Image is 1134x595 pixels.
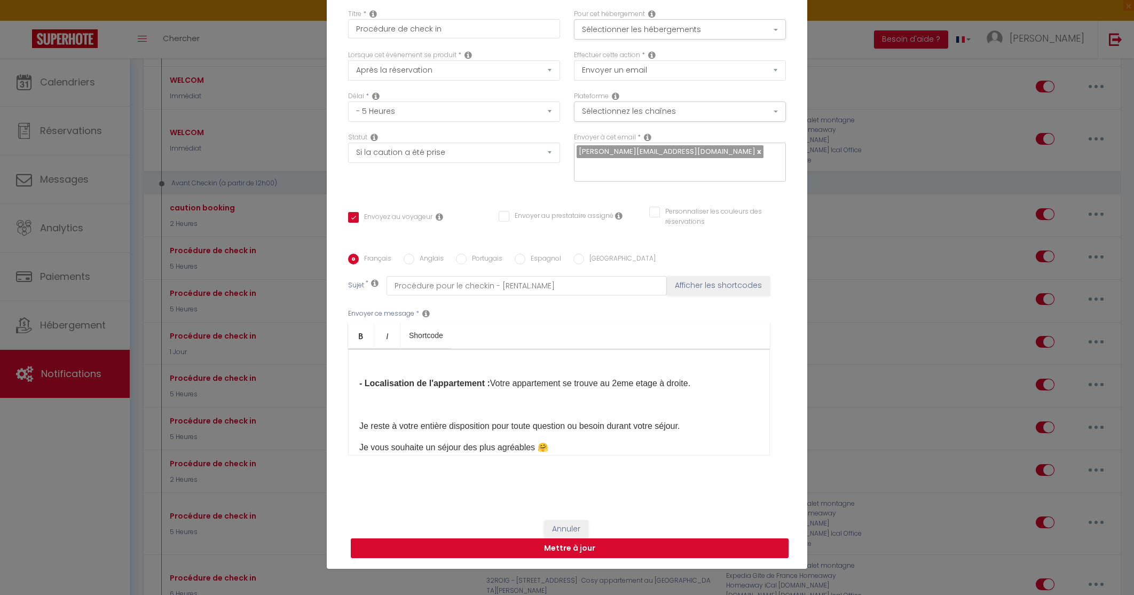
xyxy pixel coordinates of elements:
[359,377,759,390] p: Votre appartement se trouve au 2eme etage à droite.
[359,254,391,265] label: Français
[574,19,786,40] button: Sélectionner les hébergements
[348,50,456,60] label: Lorsque cet événement se produit
[579,146,755,156] span: [PERSON_NAME][EMAIL_ADDRESS][DOMAIN_NAME]
[348,280,364,292] label: Sujet
[574,101,786,122] button: Sélectionnez les chaînes
[422,309,430,318] i: Message
[525,254,561,265] label: Espagnol
[464,51,472,59] i: Event Occur
[348,91,364,101] label: Délai
[348,309,414,319] label: Envoyer ce message
[400,323,452,348] a: Shortcode
[369,10,377,18] i: Title
[574,50,640,60] label: Effectuer cette action
[348,9,361,19] label: Titre
[436,213,443,221] i: Envoyer au voyageur
[615,212,623,220] i: Envoyer au prestataire si il est assigné
[612,92,619,100] i: Action Channel
[359,420,759,433] p: Je reste à votre entière disposition pour toute question ou besoin durant votre séjour.
[348,323,374,348] a: Bold
[372,92,380,100] i: Action Time
[544,520,588,538] button: Annuler
[574,9,645,19] label: Pour cet hébergement
[371,133,378,142] i: Booking status
[574,91,609,101] label: Plateforme
[667,276,770,295] button: Afficher les shortcodes
[359,379,490,388] strong: - Localisation de l'appartement :
[371,279,379,287] i: Subject
[648,10,656,18] i: This Rental
[351,538,789,559] button: Mettre à jour
[348,132,367,143] label: Statut
[414,254,444,265] label: Anglais
[644,133,651,142] i: Recipient
[648,51,656,59] i: Action Type
[374,323,400,348] a: Italic
[574,132,636,143] label: Envoyer à cet email
[467,254,502,265] label: Portugais
[584,254,656,265] label: [GEOGRAPHIC_DATA]
[359,441,759,454] p: Je vous souhaite un séjour des plus agréables 🤗​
